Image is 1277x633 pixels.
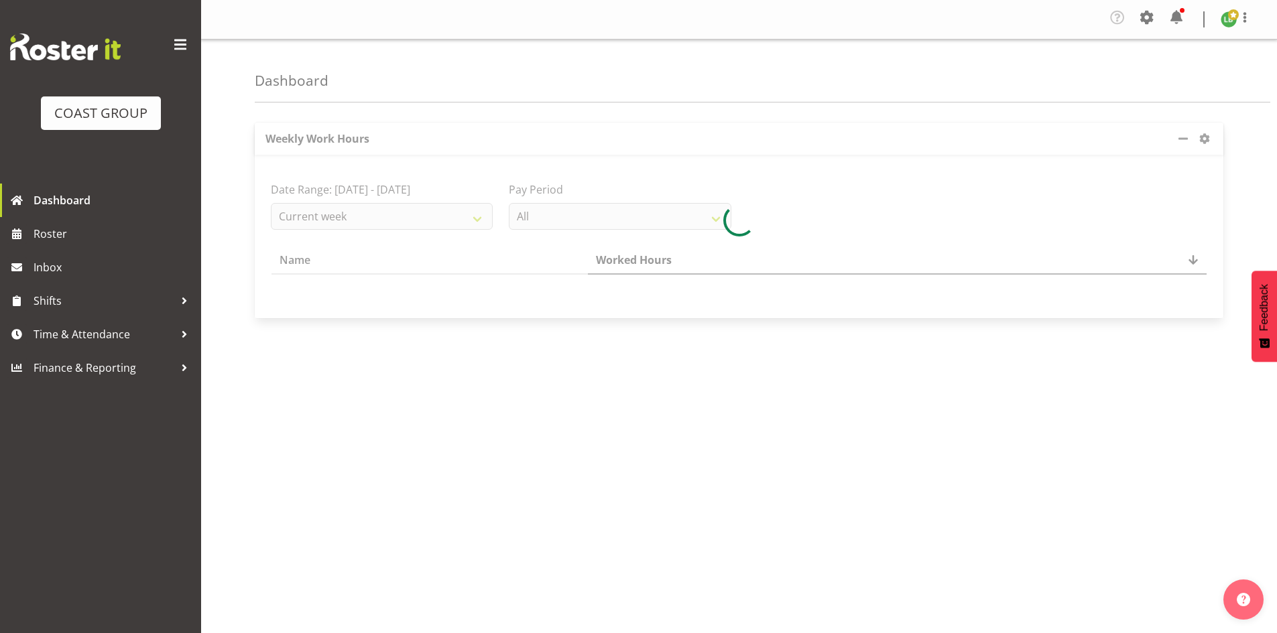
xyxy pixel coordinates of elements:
h4: Dashboard [255,73,328,88]
img: help-xxl-2.png [1237,593,1250,606]
span: Finance & Reporting [34,358,174,378]
span: Roster [34,224,194,244]
span: Dashboard [34,190,194,210]
img: lu-budden8051.jpg [1221,11,1237,27]
img: Rosterit website logo [10,33,121,60]
div: COAST GROUP [54,103,147,123]
span: Inbox [34,257,194,277]
button: Feedback - Show survey [1252,271,1277,362]
span: Shifts [34,291,174,311]
span: Time & Attendance [34,324,174,344]
span: Feedback [1258,284,1270,331]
